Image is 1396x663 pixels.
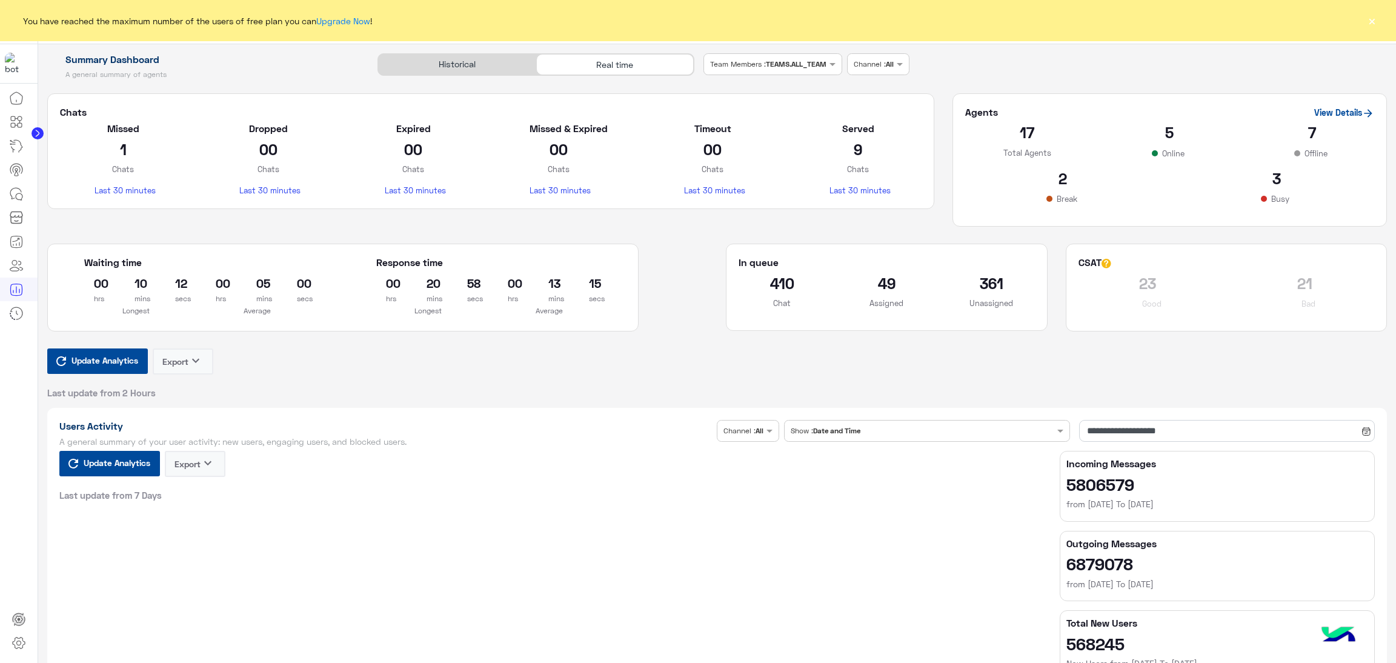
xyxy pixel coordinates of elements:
h2: 10 [135,273,136,293]
h2: 2 [965,168,1161,188]
img: 1403182699927242 [5,53,27,75]
h2: 361 [948,273,1035,293]
p: mins [135,293,136,305]
h6: from [DATE] To [DATE] [1066,578,1368,590]
p: Bad [1299,298,1318,310]
a: View Details [1314,107,1374,118]
p: Busy [1269,193,1292,205]
button: Update Analytics [59,451,160,476]
p: secs [589,293,591,305]
h2: 00 [508,273,510,293]
p: Chats [239,163,297,175]
p: Chat [739,297,825,309]
h2: 3 [1178,168,1374,188]
b: TEAMS.ALL_TEAM [766,59,826,68]
p: hrs [386,293,388,305]
p: Last 30 minutes [385,184,442,196]
h5: Served [829,122,887,135]
p: Last 30 minutes [829,184,887,196]
h2: 410 [739,273,825,293]
p: Last 30 minutes [95,184,152,196]
h5: Dropped [239,122,297,135]
h5: Missed & Expired [530,122,587,135]
a: Upgrade Now [316,16,370,26]
h2: 49 [843,273,930,293]
h2: 58 [467,273,469,293]
h5: CSAT [1079,256,1111,268]
p: Average [498,305,602,317]
h5: Outgoing Messages [1066,538,1368,550]
h5: Agents [965,106,998,118]
p: hrs [94,293,96,305]
h2: 00 [385,139,442,159]
span: Last update from 2 Hours [47,387,156,399]
h5: A general summary of agents [47,70,364,79]
p: Assigned [843,297,930,309]
p: mins [256,293,258,305]
h2: 17 [965,122,1089,142]
h2: 13 [548,273,550,293]
div: Real time [536,54,694,75]
button: Exportkeyboard_arrow_down [153,348,213,375]
p: Offline [1302,147,1330,159]
p: Chats [684,163,742,175]
p: Unassigned [948,297,1035,309]
h2: 00 [530,139,587,159]
h2: 23 [1079,273,1217,293]
p: hrs [216,293,218,305]
h2: 12 [175,273,177,293]
h2: 5 [1108,122,1232,142]
p: secs [297,293,299,305]
h5: Response time [376,256,443,268]
span: Update Analytics [81,455,153,471]
p: Longest [376,305,480,317]
p: Chats [530,163,587,175]
h2: 00 [94,273,96,293]
i: keyboard_arrow_down [201,456,215,470]
h2: 6879078 [1066,554,1368,573]
h1: Users Activity [59,420,713,432]
p: Chats [95,163,152,175]
h5: In queue [739,256,779,268]
div: Historical [378,54,536,75]
span: Update Analytics [68,352,141,368]
h1: Summary Dashboard [47,53,364,65]
h2: 5806579 [1066,475,1368,494]
p: Longest [84,305,188,317]
p: Chats [385,163,442,175]
h5: Incoming Messages [1066,458,1368,470]
p: secs [467,293,469,305]
p: Online [1160,147,1187,159]
h5: Timeout [684,122,742,135]
h2: 00 [297,273,299,293]
h2: 05 [256,273,258,293]
p: secs [175,293,177,305]
h2: 9 [829,139,887,159]
button: × [1366,15,1378,27]
h5: A general summary of your user activity: new users, engaging users, and blocked users. [59,437,713,447]
h6: from [DATE] To [DATE] [1066,498,1368,510]
h5: Missed [95,122,152,135]
p: mins [427,293,428,305]
h2: 00 [239,139,297,159]
p: Total Agents [965,147,1089,159]
span: Last update from 7 Days [59,489,162,501]
p: Last 30 minutes [239,184,297,196]
h5: Waiting time [84,256,310,268]
h2: 568245 [1066,634,1368,653]
p: mins [548,293,550,305]
h2: 00 [216,273,218,293]
p: Break [1054,193,1080,205]
h2: 7 [1250,122,1374,142]
h5: Total New Users [1066,617,1368,629]
h2: 21 [1235,273,1374,293]
button: Exportkeyboard_arrow_down [165,451,225,477]
h5: Chats [60,106,922,118]
p: Last 30 minutes [530,184,587,196]
p: Last 30 minutes [684,184,742,196]
p: Chats [829,163,887,175]
h2: 00 [386,273,388,293]
span: You have reached the maximum number of the users of free plan you can ! [23,15,372,27]
b: All [886,59,894,68]
p: Average [206,305,310,317]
